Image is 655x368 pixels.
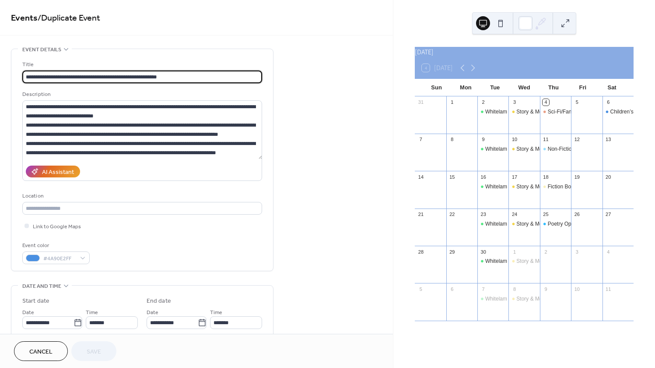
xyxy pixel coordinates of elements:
[14,341,68,361] button: Cancel
[540,108,571,116] div: Sci-Fi/Fantasy Book Club with Harriet
[29,347,53,357] span: Cancel
[508,145,539,153] div: Story & Movement time with Daisy!
[38,10,100,27] span: / Duplicate Event
[210,308,222,317] span: Time
[485,183,581,191] div: Whitelam Woolies: Drop-in Knitting Circle
[417,211,424,218] div: 21
[574,136,580,143] div: 12
[477,295,508,303] div: Whitelam Woolies: Drop-in Knitting Circle
[42,168,74,177] div: AI Assistant
[22,241,88,250] div: Event color
[543,286,549,292] div: 9
[516,258,628,265] div: Story & Movement time with [PERSON_NAME]!
[417,136,424,143] div: 7
[516,108,628,116] div: Story & Movement time with [PERSON_NAME]!
[516,220,628,228] div: Story & Movement time with [PERSON_NAME]!
[511,211,518,218] div: 24
[22,45,61,54] span: Event details
[485,220,581,228] div: Whitelam Woolies: Drop-in Knitting Circle
[543,99,549,106] div: 4
[417,173,424,180] div: 14
[574,99,580,106] div: 5
[86,308,98,317] span: Time
[451,79,480,96] div: Mon
[511,173,518,180] div: 17
[477,258,508,265] div: Whitelam Woolies: Drop-in Knitting Circle
[33,222,81,231] span: Link to Google Maps
[449,136,455,143] div: 8
[449,99,455,106] div: 1
[485,108,581,116] div: Whitelam Woolies: Drop-in Knitting Circle
[508,258,539,265] div: Story & Movement time with Daisy!
[22,90,260,99] div: Description
[485,295,581,303] div: Whitelam Woolies: Drop-in Knitting Circle
[516,183,628,191] div: Story & Movement time with [PERSON_NAME]!
[477,183,508,191] div: Whitelam Woolies: Drop-in Knitting Circle
[415,47,634,57] div: [DATE]
[480,99,487,106] div: 2
[480,136,487,143] div: 9
[480,211,487,218] div: 23
[417,99,424,106] div: 31
[540,183,571,191] div: Fiction Book Club with Jeanne
[605,211,612,218] div: 27
[540,220,571,228] div: Poetry Open Mic Night
[11,10,38,27] a: Events
[540,145,571,153] div: Non-Fiction Book Club with Nina
[449,286,455,292] div: 6
[485,258,581,265] div: Whitelam Woolies: Drop-in Knitting Circle
[516,145,628,153] div: Story & Movement time with [PERSON_NAME]!
[508,183,539,191] div: Story & Movement time with Daisy!
[516,295,628,303] div: Story & Movement time with [PERSON_NAME]!
[449,248,455,255] div: 29
[568,79,597,96] div: Fri
[543,173,549,180] div: 18
[543,211,549,218] div: 25
[147,308,158,317] span: Date
[511,136,518,143] div: 10
[508,108,539,116] div: Story & Movement time with Daisy!
[510,79,539,96] div: Wed
[605,286,612,292] div: 11
[605,136,612,143] div: 13
[605,248,612,255] div: 4
[511,99,518,106] div: 3
[147,297,171,306] div: End date
[480,79,510,96] div: Tue
[508,220,539,228] div: Story & Movement time with Daisy!
[543,136,549,143] div: 11
[477,220,508,228] div: Whitelam Woolies: Drop-in Knitting Circle
[511,248,518,255] div: 1
[22,60,260,69] div: Title
[605,99,612,106] div: 6
[22,297,49,306] div: Start date
[22,282,61,291] span: Date and time
[602,108,634,116] div: Children’s Book Launch with Author/Illustrator Scott Magoon!
[574,211,580,218] div: 26
[22,191,260,201] div: Location
[543,248,549,255] div: 2
[26,166,80,177] button: AI Assistant
[417,248,424,255] div: 28
[449,211,455,218] div: 22
[480,286,487,292] div: 7
[548,183,644,191] div: Fiction Book Club with [PERSON_NAME]
[605,173,612,180] div: 20
[480,248,487,255] div: 30
[574,286,580,292] div: 10
[508,295,539,303] div: Story & Movement time with Daisy!
[548,220,601,228] div: Poetry Open Mic Night
[574,173,580,180] div: 19
[485,145,581,153] div: Whitelam Woolies: Drop-in Knitting Circle
[597,79,627,96] div: Sat
[417,286,424,292] div: 5
[422,79,451,96] div: Sun
[477,145,508,153] div: Whitelam Woolies: Drop-in Knitting Circle
[539,79,568,96] div: Thu
[480,173,487,180] div: 16
[511,286,518,292] div: 8
[43,254,76,263] span: #4A90E2FF
[477,108,508,116] div: Whitelam Woolies: Drop-in Knitting Circle
[574,248,580,255] div: 3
